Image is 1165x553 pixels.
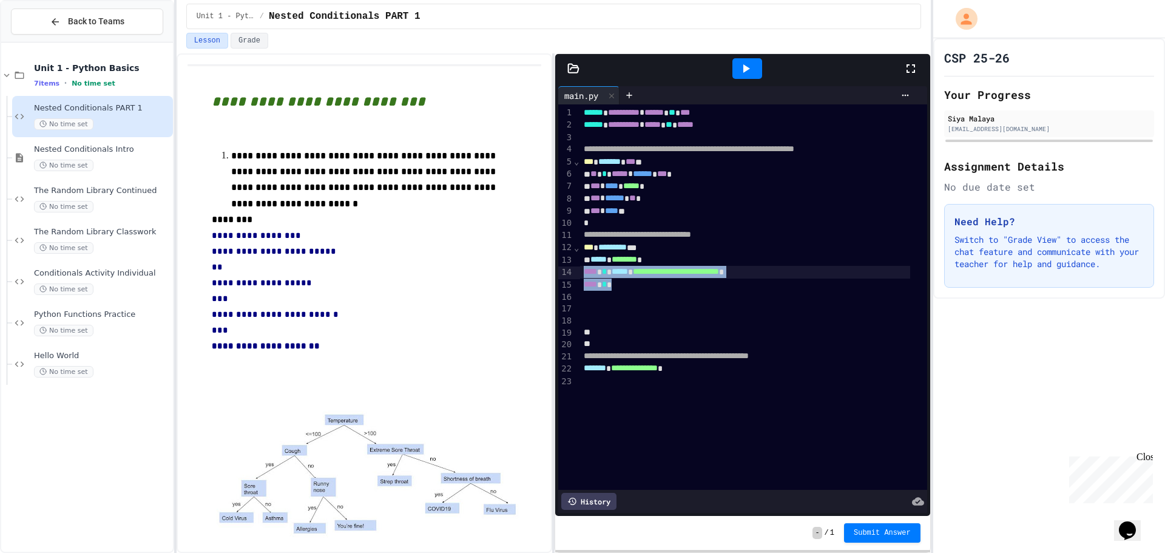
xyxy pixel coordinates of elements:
div: Chat with us now!Close [5,5,84,77]
div: 23 [558,376,573,388]
span: No time set [34,160,93,171]
div: 11 [558,229,573,242]
span: Unit 1 - Python Basics [34,63,171,73]
button: Back to Teams [11,8,163,35]
span: No time set [34,242,93,254]
span: Submit Answer [854,528,911,538]
span: Hello World [34,351,171,361]
button: Submit Answer [844,523,920,543]
div: 14 [558,266,573,279]
div: 12 [558,242,573,254]
span: Nested Conditionals Intro [34,144,171,155]
span: The Random Library Classwork [34,227,171,237]
p: Switch to "Grade View" to access the chat feature and communicate with your teacher for help and ... [954,234,1144,270]
span: / [825,528,829,538]
span: The Random Library Continued [34,186,171,196]
span: Nested Conditionals PART 1 [34,103,171,114]
div: Siya Malaya [948,113,1150,124]
div: 8 [558,193,573,205]
h1: CSP 25-26 [944,49,1010,66]
span: No time set [34,201,93,212]
span: • [64,78,67,88]
div: 20 [558,339,573,351]
span: Fold line [573,157,579,166]
div: 16 [558,291,573,304]
div: 7 [558,180,573,192]
div: No due date set [944,180,1154,194]
div: 6 [558,168,573,180]
h2: Assignment Details [944,158,1154,175]
div: main.py [558,89,604,102]
span: No time set [34,283,93,295]
span: / [260,12,264,21]
span: Conditionals Activity Individual [34,268,171,279]
div: 4 [558,143,573,155]
div: 15 [558,279,573,291]
span: Back to Teams [68,15,124,28]
div: 3 [558,132,573,144]
span: - [812,527,822,539]
button: Grade [231,33,268,49]
div: main.py [558,86,620,104]
div: 5 [558,156,573,168]
button: Lesson [186,33,228,49]
div: 22 [558,363,573,375]
span: 7 items [34,80,59,87]
iframe: chat widget [1064,452,1153,503]
span: Unit 1 - Python Basics [197,12,255,21]
div: 9 [558,205,573,217]
div: History [561,493,616,510]
span: Python Functions Practice [34,310,171,320]
h3: Need Help? [954,214,1144,229]
div: 1 [558,107,573,119]
div: 2 [558,119,573,131]
div: 21 [558,351,573,363]
div: My Account [943,5,981,33]
iframe: chat widget [1114,504,1153,541]
span: No time set [34,118,93,130]
span: No time set [34,325,93,336]
h2: Your Progress [944,86,1154,103]
div: 17 [558,303,573,315]
div: 13 [558,254,573,266]
span: Nested Conditionals PART 1 [269,9,420,24]
span: 1 [830,528,834,538]
div: 10 [558,217,573,229]
div: 19 [558,327,573,339]
div: [EMAIL_ADDRESS][DOMAIN_NAME] [948,124,1150,134]
span: Fold line [573,243,579,253]
span: No time set [34,366,93,378]
span: No time set [72,80,115,87]
div: 18 [558,315,573,327]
